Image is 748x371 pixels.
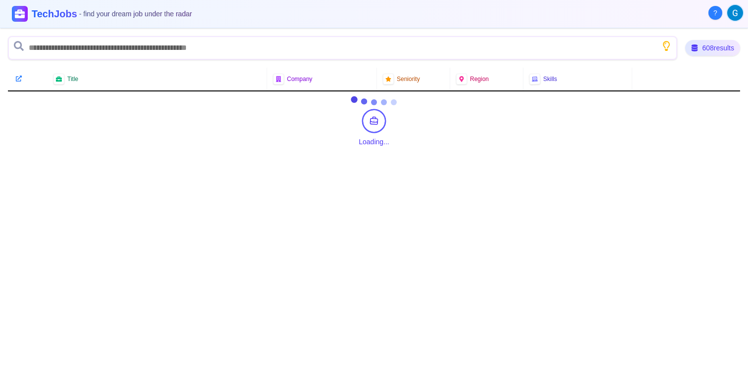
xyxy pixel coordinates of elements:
[685,40,740,56] div: 608 results
[713,8,717,18] span: ?
[287,75,312,83] span: Company
[359,137,389,147] div: Loading...
[397,75,420,83] span: Seniority
[79,10,192,18] span: - find your dream job under the radar
[727,5,743,21] img: User avatar
[661,41,671,51] button: Show search tips
[726,4,744,22] button: User menu
[708,6,722,20] button: About Techjobs
[470,75,489,83] span: Region
[543,75,557,83] span: Skills
[67,75,78,83] span: Title
[32,7,192,21] h1: TechJobs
